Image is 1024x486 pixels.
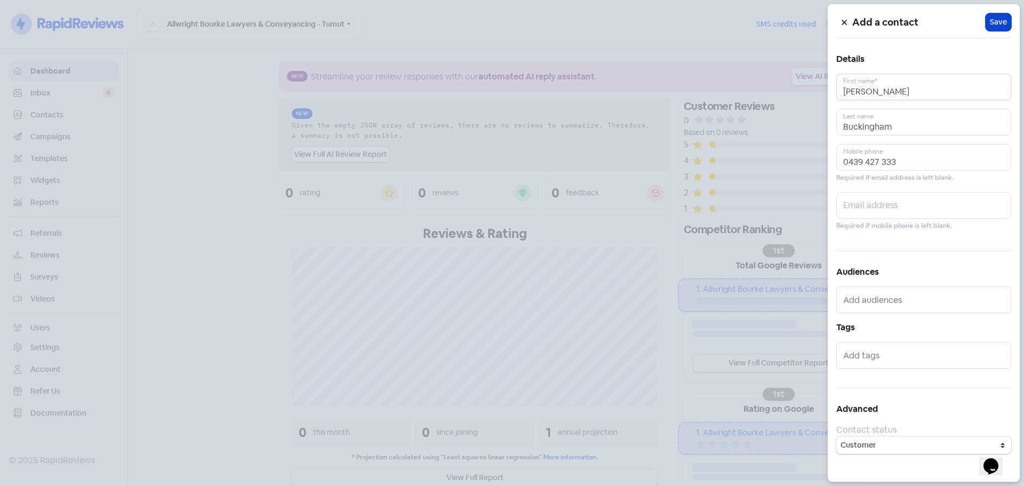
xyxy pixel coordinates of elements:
[843,291,1006,308] input: Add audiences
[836,74,1011,100] input: First name
[836,424,1011,436] div: Contact status
[836,264,1011,280] h5: Audiences
[979,443,1013,475] iframe: chat widget
[990,17,1007,28] span: Save
[843,347,1006,364] input: Add tags
[836,192,1011,219] input: Email address
[986,13,1011,31] button: Save
[836,173,954,183] small: Required if email address is left blank.
[836,51,1011,67] h5: Details
[836,401,1011,417] h5: Advanced
[836,320,1011,336] h5: Tags
[836,109,1011,136] input: Last name
[852,14,986,30] h5: Add a contact
[836,144,1011,171] input: Mobile phone
[836,221,952,231] small: Required if mobile phone is left blank.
